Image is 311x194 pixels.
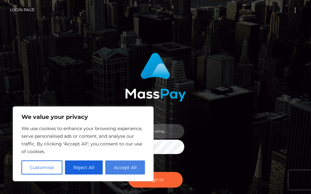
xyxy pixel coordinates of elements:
[65,160,103,175] button: Reject All
[13,106,154,181] div: We value your privacy
[10,3,35,17] a: Login Page
[128,172,183,188] button: Sign in
[289,6,301,14] button: Toggle navigation
[105,160,145,175] button: Accept All
[125,53,186,102] img: MassPay Login
[21,125,145,155] p: We use cookies to enhance your browsing experience, serve personalised ads or content, and analys...
[21,160,62,175] button: Customise
[21,113,145,121] p: We value your privacy
[138,124,184,138] input: Username...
